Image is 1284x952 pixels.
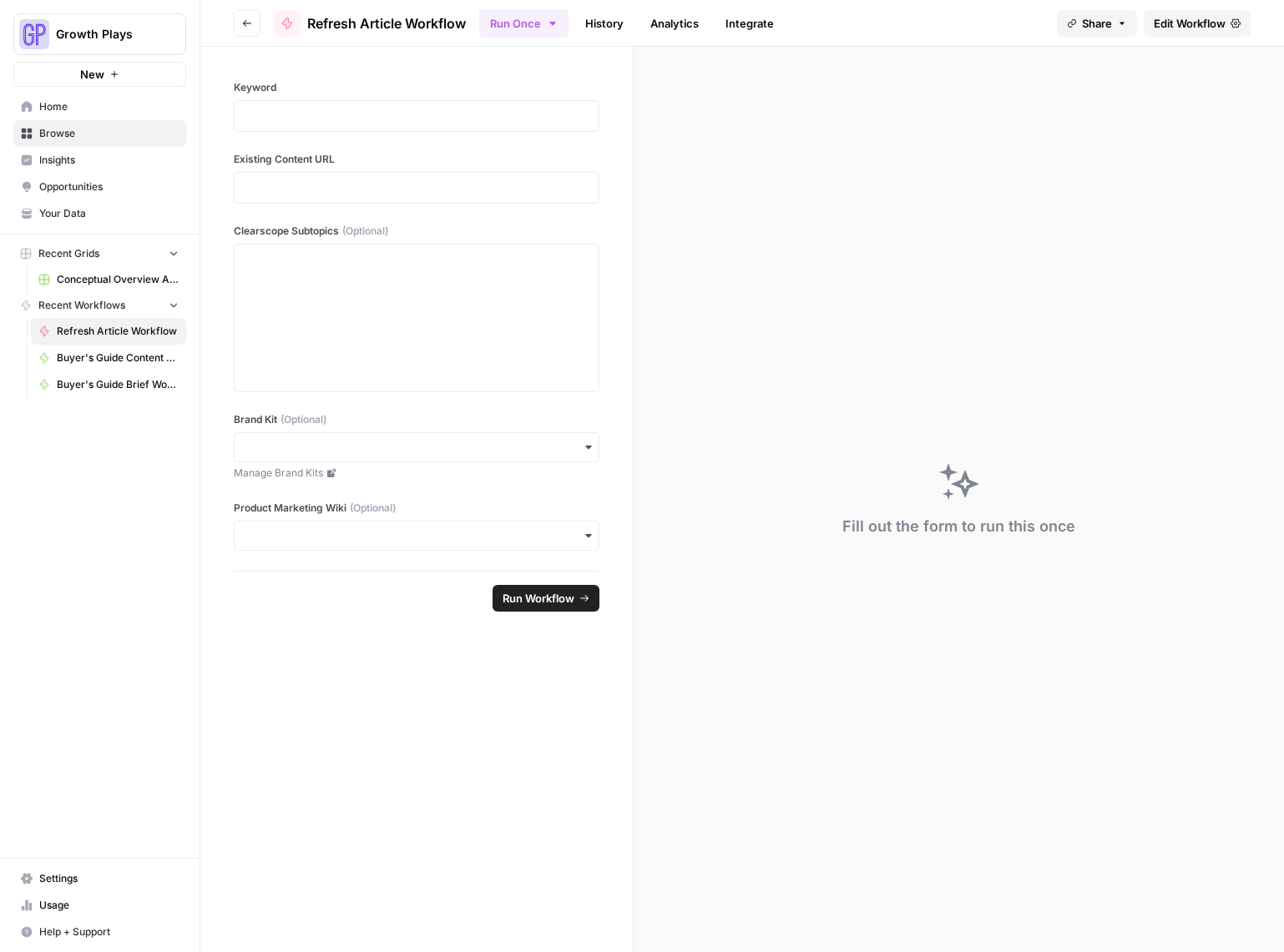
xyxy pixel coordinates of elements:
[234,412,599,427] label: Brand Kit
[57,377,179,392] span: Buyer's Guide Brief Workflow
[31,266,186,293] a: Conceptual Overview Article Grid
[13,293,186,318] button: Recent Workflows
[38,298,125,313] span: Recent Workflows
[13,147,186,174] a: Insights
[13,892,186,919] a: Usage
[31,318,186,345] a: Refresh Article Workflow
[39,871,179,886] span: Settings
[274,10,466,37] a: Refresh Article Workflow
[234,224,599,239] label: Clearscope Subtopics
[39,206,179,221] span: Your Data
[234,466,599,481] a: Manage Brand Kits
[503,590,574,607] span: Run Workflow
[234,80,599,95] label: Keyword
[13,200,186,227] a: Your Data
[1154,15,1226,32] span: Edit Workflow
[56,26,157,43] span: Growth Plays
[57,272,179,287] span: Conceptual Overview Article Grid
[13,865,186,892] a: Settings
[1082,15,1112,32] span: Share
[31,345,186,371] a: Buyer's Guide Content Workflow - Gemini/[PERSON_NAME] Version
[13,174,186,200] a: Opportunities
[640,10,709,37] a: Analytics
[39,99,179,114] span: Home
[234,501,599,516] label: Product Marketing Wiki
[842,515,1075,538] div: Fill out the form to run this once
[19,19,49,49] img: Growth Plays Logo
[1144,10,1251,37] a: Edit Workflow
[39,153,179,168] span: Insights
[39,898,179,913] span: Usage
[13,241,186,266] button: Recent Grids
[13,93,186,120] a: Home
[13,919,186,945] button: Help + Support
[39,126,179,141] span: Browse
[39,924,179,939] span: Help + Support
[39,179,179,194] span: Opportunities
[350,501,396,516] span: (Optional)
[57,350,179,365] span: Buyer's Guide Content Workflow - Gemini/[PERSON_NAME] Version
[31,371,186,398] a: Buyer's Guide Brief Workflow
[13,13,186,55] button: Workspace: Growth Plays
[80,66,104,83] span: New
[342,224,388,239] span: (Optional)
[307,13,466,33] span: Refresh Article Workflow
[38,246,99,261] span: Recent Grids
[575,10,634,37] a: History
[1057,10,1137,37] button: Share
[715,10,784,37] a: Integrate
[13,62,186,87] button: New
[57,324,179,339] span: Refresh Article Workflow
[479,9,569,38] button: Run Once
[13,120,186,147] a: Browse
[281,412,326,427] span: (Optional)
[234,152,599,167] label: Existing Content URL
[493,585,599,612] button: Run Workflow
